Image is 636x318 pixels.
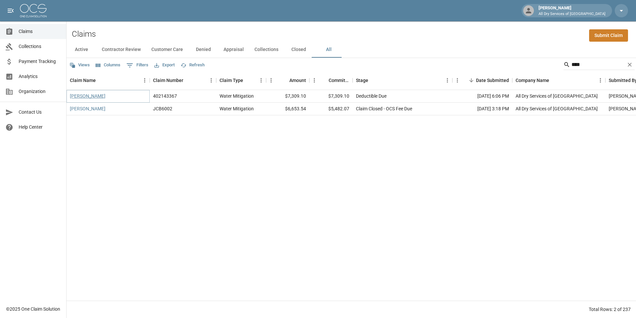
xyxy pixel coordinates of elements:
[476,71,509,90] div: Date Submitted
[289,71,306,90] div: Amount
[266,103,309,115] div: $6,653.54
[19,88,61,95] span: Organization
[218,42,249,58] button: Appraisal
[625,60,635,70] button: Clear
[516,105,598,112] div: All Dry Services of Atlanta
[19,58,61,65] span: Payment Tracking
[20,4,47,17] img: ocs-logo-white-transparent.png
[206,75,216,85] button: Menu
[67,42,636,58] div: dynamic tabs
[266,71,309,90] div: Amount
[188,42,218,58] button: Denied
[309,71,353,90] div: Committed Amount
[72,29,96,39] h2: Claims
[467,76,476,85] button: Sort
[309,103,353,115] div: $5,482.07
[68,60,91,70] button: Views
[284,42,314,58] button: Closed
[314,42,344,58] button: All
[266,90,309,103] div: $7,309.10
[19,43,61,50] span: Collections
[96,76,105,85] button: Sort
[442,75,452,85] button: Menu
[356,105,412,112] div: Claim Closed - OCS Fee Due
[179,60,206,70] button: Refresh
[183,76,193,85] button: Sort
[150,71,216,90] div: Claim Number
[94,60,122,70] button: Select columns
[539,11,605,17] p: All Dry Services of [GEOGRAPHIC_DATA]
[70,93,105,99] a: [PERSON_NAME]
[368,76,378,85] button: Sort
[356,93,387,99] div: Deductible Due
[96,42,146,58] button: Contractor Review
[329,71,349,90] div: Committed Amount
[516,93,598,99] div: All Dry Services of Atlanta
[589,306,631,313] div: Total Rows: 2 of 237
[6,306,60,312] div: © 2025 One Claim Solution
[249,42,284,58] button: Collections
[309,75,319,85] button: Menu
[70,71,96,90] div: Claim Name
[256,75,266,85] button: Menu
[280,76,289,85] button: Sort
[19,73,61,80] span: Analytics
[153,93,177,99] div: 402143367
[536,5,608,17] div: [PERSON_NAME]
[512,71,605,90] div: Company Name
[220,105,254,112] div: Water Mitigation
[220,93,254,99] div: Water Mitigation
[216,71,266,90] div: Claim Type
[153,60,176,70] button: Export
[220,71,243,90] div: Claim Type
[153,105,172,112] div: JCB6002
[549,76,558,85] button: Sort
[19,109,61,116] span: Contact Us
[243,76,252,85] button: Sort
[319,76,329,85] button: Sort
[146,42,188,58] button: Customer Care
[19,28,61,35] span: Claims
[266,75,276,85] button: Menu
[125,60,150,71] button: Show filters
[452,75,462,85] button: Menu
[70,105,105,112] a: [PERSON_NAME]
[356,71,368,90] div: Stage
[595,75,605,85] button: Menu
[516,71,549,90] div: Company Name
[4,4,17,17] button: open drawer
[67,42,96,58] button: Active
[452,90,512,103] div: [DATE] 6:06 PM
[353,71,452,90] div: Stage
[589,29,628,42] a: Submit Claim
[309,90,353,103] div: $7,309.10
[153,71,183,90] div: Claim Number
[140,75,150,85] button: Menu
[563,59,635,71] div: Search
[452,71,512,90] div: Date Submitted
[67,71,150,90] div: Claim Name
[19,124,61,131] span: Help Center
[452,103,512,115] div: [DATE] 3:18 PM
